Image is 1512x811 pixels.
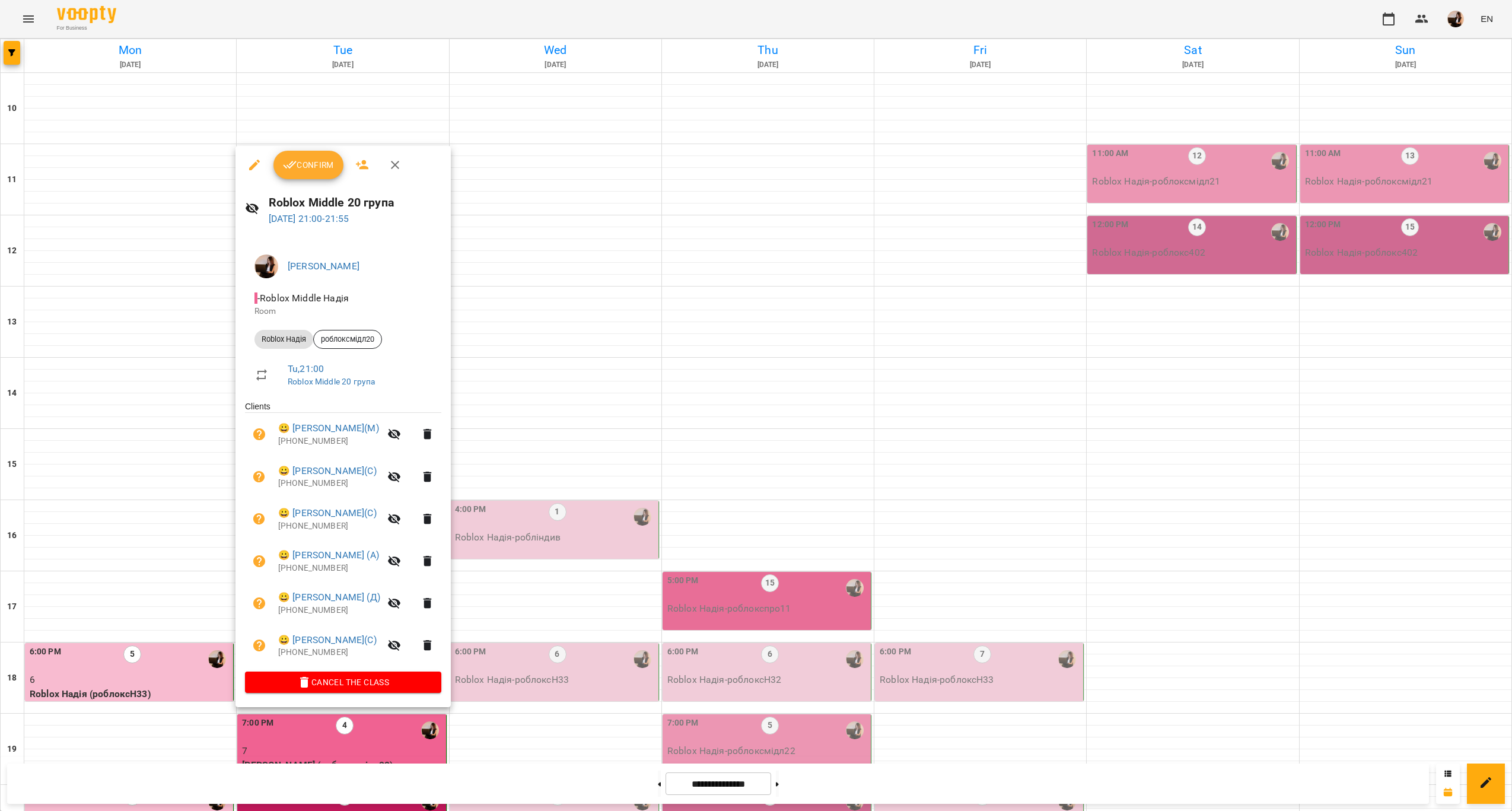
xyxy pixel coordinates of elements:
[288,260,359,272] a: [PERSON_NAME]
[254,255,278,278] img: f1c8304d7b699b11ef2dd1d838014dff.jpg
[245,463,273,491] button: Unpaid. Bill the attendance?
[245,505,273,533] button: Unpaid. Bill the attendance?
[278,506,377,520] a: 😀 [PERSON_NAME](С)
[278,647,380,659] p: [PHONE_NUMBER]
[283,158,334,172] span: Confirm
[288,377,375,386] a: Roblox Middle 20 група
[245,672,441,693] button: Cancel the class
[254,292,351,304] span: - Roblox Middle Надія
[278,548,379,562] a: 😀 [PERSON_NAME] (А)
[278,605,380,616] p: [PHONE_NUMBER]
[278,464,377,478] a: 😀 [PERSON_NAME](С)
[245,420,273,449] button: Unpaid. Bill the attendance?
[254,306,432,317] p: Room
[254,675,432,689] span: Cancel the class
[269,213,349,224] a: [DATE] 21:00-21:55
[254,334,313,345] span: Roblox Надія
[278,633,377,647] a: 😀 [PERSON_NAME](С)
[278,478,380,489] p: [PHONE_NUMBER]
[278,520,380,532] p: [PHONE_NUMBER]
[245,631,273,660] button: Unpaid. Bill the attendance?
[245,547,273,575] button: Unpaid. Bill the attendance?
[269,193,442,212] h6: Roblox Middle 20 група
[278,562,380,574] p: [PHONE_NUMBER]
[278,590,380,605] a: 😀 [PERSON_NAME] (Д)
[245,400,441,671] ul: Clients
[273,151,343,179] button: Confirm
[278,435,380,447] p: [PHONE_NUMBER]
[278,421,379,435] a: 😀 [PERSON_NAME](М)
[314,334,381,345] span: роблоксмідл20
[313,330,382,349] div: роблоксмідл20
[245,589,273,618] button: Unpaid. Bill the attendance?
[288,363,324,374] a: Tu , 21:00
